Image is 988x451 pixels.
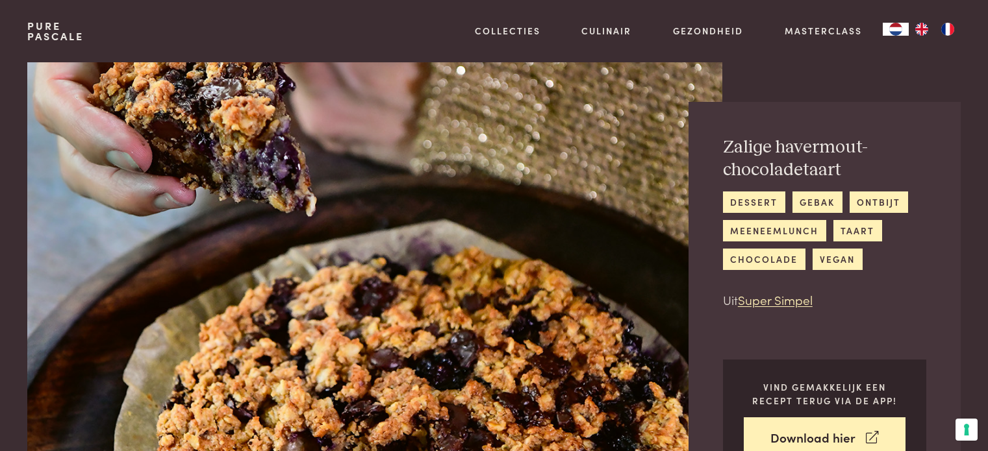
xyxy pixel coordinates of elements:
[27,21,84,42] a: PurePascale
[738,291,813,308] a: Super Simpel
[785,24,862,38] a: Masterclass
[723,136,926,181] h2: Zalige havermout-chocoladetaart
[883,23,909,36] div: Language
[850,191,908,213] a: ontbijt
[723,291,926,310] p: Uit
[475,24,540,38] a: Collecties
[581,24,631,38] a: Culinair
[744,380,906,407] p: Vind gemakkelijk een recept terug via de app!
[883,23,909,36] a: NL
[909,23,961,36] ul: Language list
[883,23,961,36] aside: Language selected: Nederlands
[813,249,863,270] a: vegan
[673,24,743,38] a: Gezondheid
[723,220,826,241] a: meeneemlunch
[833,220,882,241] a: taart
[909,23,935,36] a: EN
[723,191,785,213] a: dessert
[956,419,978,441] button: Uw voorkeuren voor toestemming voor trackingtechnologieën
[935,23,961,36] a: FR
[723,249,805,270] a: chocolade
[792,191,842,213] a: gebak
